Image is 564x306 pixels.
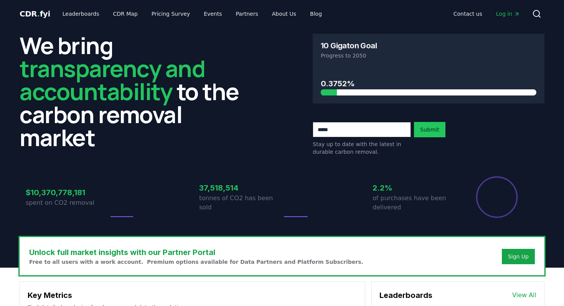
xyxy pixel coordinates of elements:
[145,7,196,21] a: Pricing Survey
[266,7,302,21] a: About Us
[321,42,377,49] h3: 10 Gigaton Goal
[304,7,328,21] a: Blog
[447,7,488,21] a: Contact us
[475,176,518,219] div: Percentage of sales delivered
[107,7,144,21] a: CDR Map
[373,182,455,194] h3: 2.2%
[199,194,282,212] p: tonnes of CO2 has been sold
[313,140,411,156] p: Stay up to date with the latest in durable carbon removal.
[199,182,282,194] h3: 37,518,514
[26,187,109,198] h3: $10,370,778,181
[20,34,251,149] h2: We bring to the carbon removal market
[373,194,455,212] p: of purchases have been delivered
[512,291,536,300] a: View All
[230,7,264,21] a: Partners
[20,53,205,107] span: transparency and accountability
[20,8,50,19] a: CDR.fyi
[502,249,535,264] button: Sign Up
[29,247,363,258] h3: Unlock full market insights with our Partner Portal
[56,7,106,21] a: Leaderboards
[28,290,357,301] h3: Key Metrics
[508,253,529,260] a: Sign Up
[56,7,328,21] nav: Main
[37,9,40,18] span: .
[379,290,432,301] h3: Leaderboards
[496,10,520,18] span: Log in
[447,7,526,21] nav: Main
[198,7,228,21] a: Events
[20,9,50,18] span: CDR fyi
[29,258,363,266] p: Free to all users with a work account. Premium options available for Data Partners and Platform S...
[490,7,526,21] a: Log in
[321,52,536,59] p: Progress to 2050
[26,198,109,207] p: spent on CO2 removal
[321,78,536,89] h3: 0.3752%
[414,122,445,137] button: Submit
